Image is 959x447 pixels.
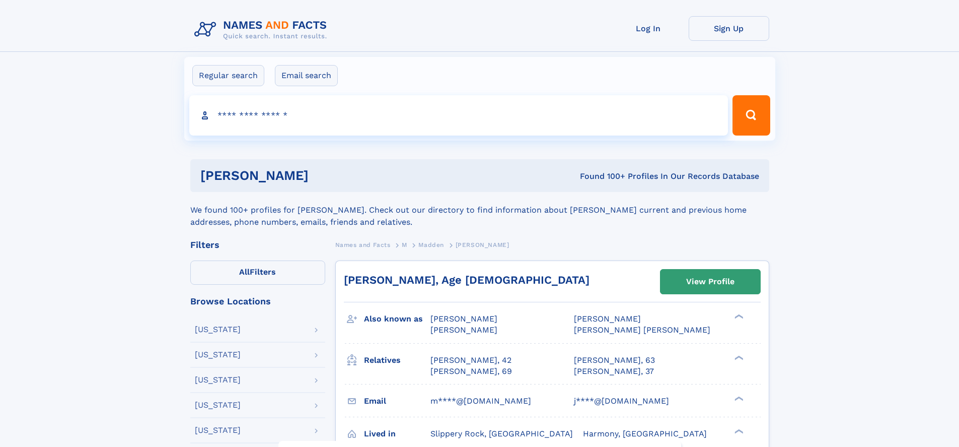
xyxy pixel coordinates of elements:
span: Slippery Rock, [GEOGRAPHIC_DATA] [430,429,573,438]
label: Filters [190,261,325,285]
a: Madden [418,238,444,251]
input: search input [189,95,728,136]
div: Browse Locations [190,297,325,306]
div: [US_STATE] [195,376,241,384]
a: Names and Facts [335,238,391,251]
a: [PERSON_NAME], 42 [430,355,511,366]
h1: [PERSON_NAME] [200,169,445,182]
span: M [402,241,407,248]
h3: Email [364,393,430,410]
span: [PERSON_NAME] [456,241,509,248]
span: Harmony, [GEOGRAPHIC_DATA] [583,429,707,438]
div: [US_STATE] [195,351,241,359]
h3: Relatives [364,352,430,369]
label: Regular search [192,65,264,86]
a: [PERSON_NAME], 63 [574,355,655,366]
a: Sign Up [689,16,769,41]
a: Log In [608,16,689,41]
div: Found 100+ Profiles In Our Records Database [444,171,759,182]
span: Madden [418,241,444,248]
span: [PERSON_NAME] [PERSON_NAME] [574,325,710,335]
div: [US_STATE] [195,426,241,434]
div: Filters [190,240,325,249]
label: Email search [275,65,338,86]
span: All [239,267,250,277]
img: Logo Names and Facts [190,16,335,43]
span: [PERSON_NAME] [430,325,497,335]
div: We found 100+ profiles for [PERSON_NAME]. Check out our directory to find information about [PERS... [190,192,769,228]
button: Search Button [732,95,770,136]
span: [PERSON_NAME] [574,314,641,324]
div: ❯ [732,354,744,361]
div: [US_STATE] [195,326,241,334]
a: View Profile [660,270,760,294]
div: [US_STATE] [195,401,241,409]
div: View Profile [686,270,734,293]
a: [PERSON_NAME], 69 [430,366,512,377]
a: [PERSON_NAME], 37 [574,366,654,377]
span: [PERSON_NAME] [430,314,497,324]
h3: Lived in [364,425,430,442]
div: ❯ [732,428,744,434]
h3: Also known as [364,310,430,328]
a: M [402,238,407,251]
div: ❯ [732,395,744,402]
div: ❯ [732,313,744,320]
a: [PERSON_NAME], Age [DEMOGRAPHIC_DATA] [344,274,589,286]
